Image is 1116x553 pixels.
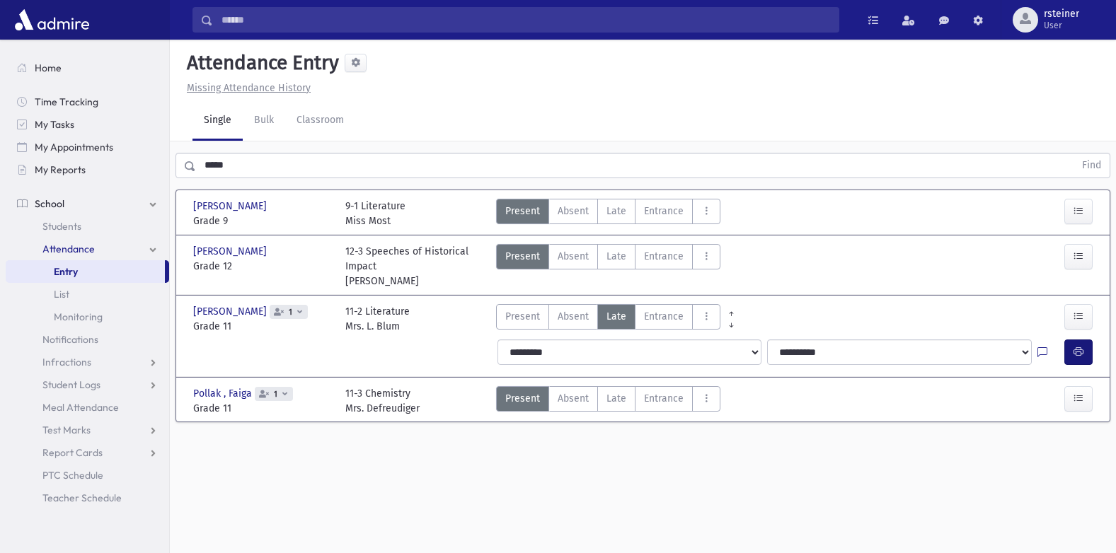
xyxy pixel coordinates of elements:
div: 9-1 Literature Miss Most [345,199,405,228]
a: Meal Attendance [6,396,169,419]
a: Time Tracking [6,91,169,113]
span: Students [42,220,81,233]
span: 1 [271,390,280,399]
a: Monitoring [6,305,169,328]
input: Search [213,7,839,33]
a: My Tasks [6,113,169,136]
span: Home [35,62,62,74]
span: Entrance [644,204,684,219]
span: Present [505,309,540,324]
span: Meal Attendance [42,401,119,414]
a: My Appointments [6,136,169,158]
span: User [1044,20,1079,31]
div: AttTypes [496,304,720,334]
a: Teacher Schedule [6,487,169,509]
a: My Reports [6,158,169,181]
span: Infractions [42,356,91,368]
span: Grade 11 [193,401,331,416]
span: rsteiner [1044,8,1079,20]
a: Test Marks [6,419,169,441]
div: AttTypes [496,199,720,228]
a: Bulk [243,101,285,141]
span: My Reports [35,163,86,176]
span: List [54,288,69,301]
span: Absent [558,204,589,219]
a: Classroom [285,101,355,141]
span: [PERSON_NAME] [193,244,270,259]
span: Entrance [644,249,684,264]
span: Entrance [644,391,684,406]
h5: Attendance Entry [181,51,339,75]
span: Late [606,204,626,219]
u: Missing Attendance History [187,82,311,94]
span: Report Cards [42,446,103,459]
span: 1 [286,308,295,317]
span: My Appointments [35,141,113,153]
span: Notifications [42,333,98,346]
a: Entry [6,260,165,283]
span: [PERSON_NAME] [193,304,270,319]
span: Absent [558,309,589,324]
span: Absent [558,249,589,264]
a: School [6,192,169,215]
span: Late [606,309,626,324]
span: Grade 11 [193,319,331,334]
span: Grade 9 [193,214,331,228]
div: AttTypes [496,244,720,289]
span: Grade 12 [193,259,331,274]
button: Find [1074,153,1110,177]
span: Present [505,249,540,264]
a: PTC Schedule [6,464,169,487]
span: Absent [558,391,589,406]
span: Pollak , Faiga [193,386,255,401]
span: Attendance [42,243,95,255]
span: Teacher Schedule [42,491,122,504]
span: Student Logs [42,378,100,391]
a: Report Cards [6,441,169,464]
span: Time Tracking [35,95,98,108]
a: Home [6,57,169,79]
div: 12-3 Speeches of Historical Impact [PERSON_NAME] [345,244,483,289]
span: PTC Schedule [42,469,103,482]
a: Missing Attendance History [181,82,311,94]
a: Single [192,101,243,141]
span: Entry [54,265,78,278]
span: School [35,197,64,210]
span: Present [505,391,540,406]
div: 11-2 Literature Mrs. L. Blum [345,304,410,334]
img: AdmirePro [11,6,93,34]
span: [PERSON_NAME] [193,199,270,214]
a: Student Logs [6,373,169,396]
a: Students [6,215,169,238]
div: AttTypes [496,386,720,416]
span: Present [505,204,540,219]
div: 11-3 Chemistry Mrs. Defreudiger [345,386,420,416]
a: Attendance [6,238,169,260]
a: Infractions [6,351,169,373]
span: Entrance [644,309,684,324]
span: Test Marks [42,424,91,436]
span: Monitoring [54,310,103,323]
span: Late [606,391,626,406]
span: Late [606,249,626,264]
a: Notifications [6,328,169,351]
a: List [6,283,169,305]
span: My Tasks [35,118,74,131]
